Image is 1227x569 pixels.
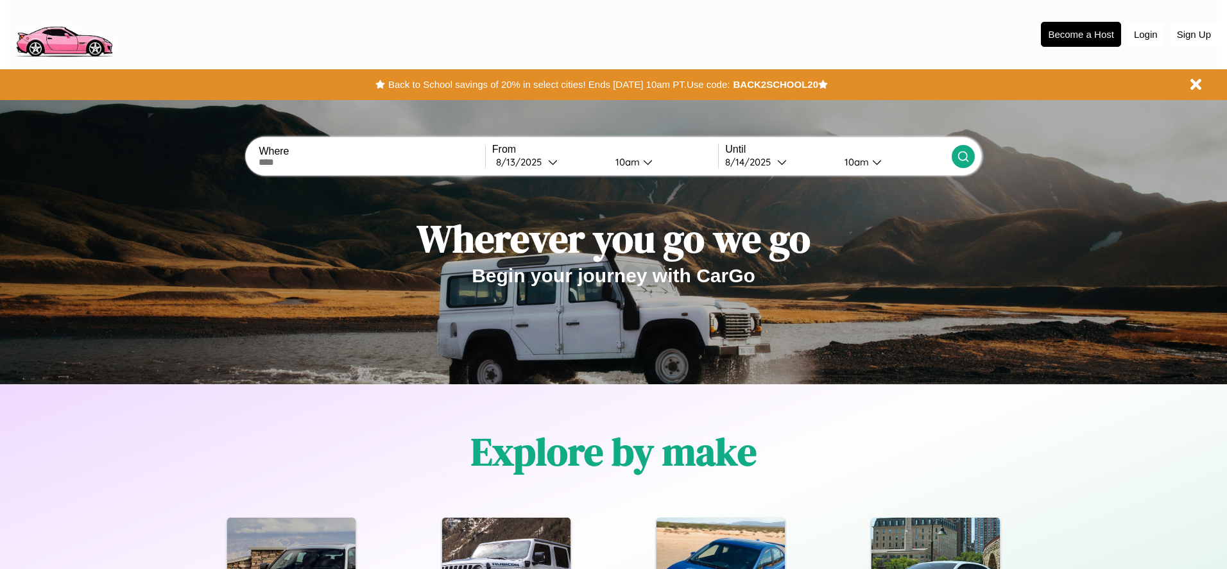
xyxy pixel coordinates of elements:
button: Login [1128,22,1164,46]
img: logo [10,6,118,60]
button: Become a Host [1041,22,1121,47]
label: From [492,144,718,155]
button: 10am [834,155,951,169]
label: Where [259,146,485,157]
div: 8 / 14 / 2025 [725,156,777,168]
button: 8/13/2025 [492,155,605,169]
h1: Explore by make [471,425,757,478]
div: 8 / 13 / 2025 [496,156,548,168]
label: Until [725,144,951,155]
div: 10am [609,156,643,168]
button: Back to School savings of 20% in select cities! Ends [DATE] 10am PT.Use code: [385,76,733,94]
button: 10am [605,155,718,169]
b: BACK2SCHOOL20 [733,79,818,90]
div: 10am [838,156,872,168]
button: Sign Up [1171,22,1217,46]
